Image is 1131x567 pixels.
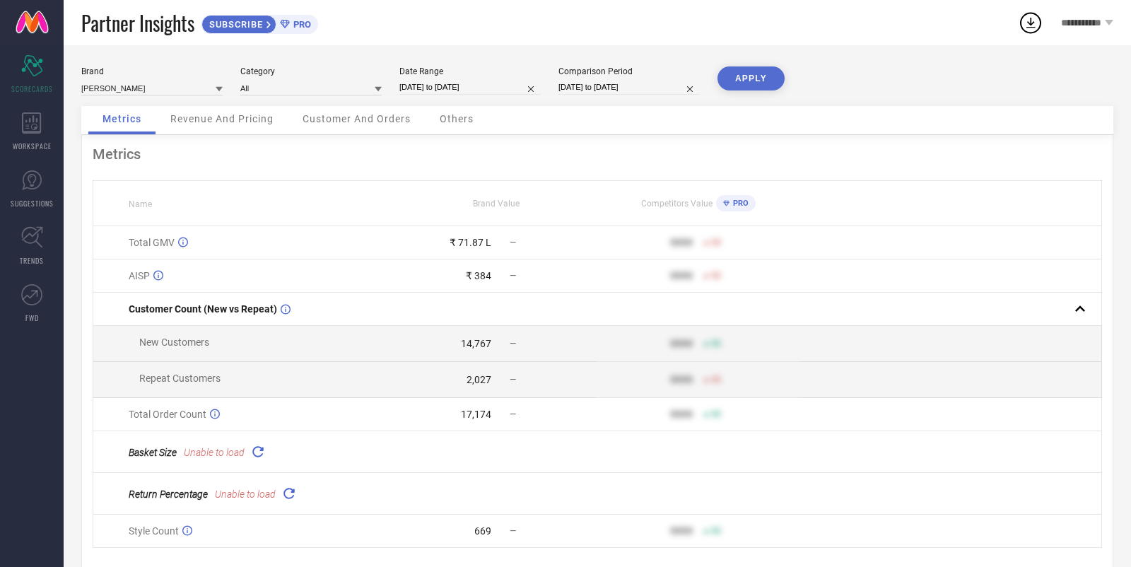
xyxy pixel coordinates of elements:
div: 669 [474,525,491,537]
span: 50 [711,271,721,281]
div: 17,174 [461,409,491,420]
div: 2,027 [467,374,491,385]
div: ₹ 71.87 L [450,237,491,248]
span: Repeat Customers [139,373,221,384]
span: Revenue And Pricing [170,113,274,124]
div: 9999 [670,374,693,385]
span: SUGGESTIONS [11,198,54,209]
span: — [510,526,516,536]
div: Open download list [1018,10,1043,35]
span: — [510,375,516,385]
span: Partner Insights [81,8,194,37]
span: AISP [129,270,150,281]
span: 50 [711,375,721,385]
span: 50 [711,339,721,349]
div: 9999 [670,338,693,349]
span: 50 [711,238,721,247]
div: 9999 [670,409,693,420]
span: — [510,271,516,281]
div: Category [240,66,382,76]
span: PRO [290,19,311,30]
span: Total Order Count [129,409,206,420]
span: Total GMV [129,237,175,248]
div: Date Range [399,66,541,76]
span: TRENDS [20,255,44,266]
span: — [510,409,516,419]
span: Customer Count (New vs Repeat) [129,303,277,315]
div: 9999 [670,525,693,537]
span: New Customers [139,337,209,348]
span: Metrics [102,113,141,124]
span: Return Percentage [129,489,208,500]
span: 50 [711,526,721,536]
span: FWD [25,312,39,323]
span: Unable to load [184,447,245,458]
span: PRO [729,199,749,208]
span: — [510,238,516,247]
span: SCORECARDS [11,83,53,94]
span: SUBSCRIBE [202,19,266,30]
div: 9999 [670,237,693,248]
span: Competitors Value [641,199,713,209]
div: Reload "Return Percentage " [279,484,299,503]
span: Others [440,113,474,124]
div: Reload "Basket Size " [248,442,268,462]
button: APPLY [717,66,785,90]
div: ₹ 384 [466,270,491,281]
div: 14,767 [461,338,491,349]
span: Basket Size [129,447,177,458]
div: Comparison Period [558,66,700,76]
span: Style Count [129,525,179,537]
span: 50 [711,409,721,419]
div: Brand [81,66,223,76]
span: Name [129,199,152,209]
a: SUBSCRIBEPRO [201,11,318,34]
span: Brand Value [473,199,520,209]
span: — [510,339,516,349]
div: Metrics [93,146,1102,163]
input: Select date range [399,80,541,95]
div: 9999 [670,270,693,281]
span: WORKSPACE [13,141,52,151]
span: Unable to load [215,489,276,500]
input: Select comparison period [558,80,700,95]
span: Customer And Orders [303,113,411,124]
